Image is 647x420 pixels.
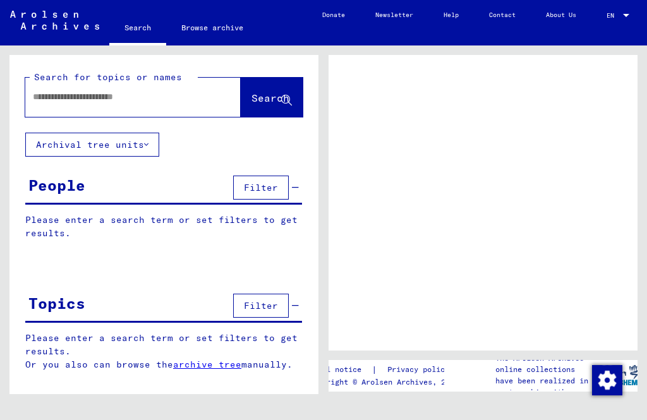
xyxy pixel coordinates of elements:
[109,13,166,45] a: Search
[28,292,85,315] div: Topics
[241,78,303,117] button: Search
[308,363,464,376] div: |
[28,174,85,196] div: People
[592,365,622,395] img: Change consent
[25,133,159,157] button: Archival tree units
[244,182,278,193] span: Filter
[308,376,464,388] p: Copyright © Arolsen Archives, 2021
[173,359,241,370] a: archive tree
[233,294,289,318] button: Filter
[495,375,599,398] p: have been realized in partnership with
[34,71,182,83] mat-label: Search for topics or names
[233,176,289,200] button: Filter
[10,11,99,30] img: Arolsen_neg.svg
[25,213,302,240] p: Please enter a search term or set filters to get results.
[607,12,620,19] span: EN
[25,332,303,371] p: Please enter a search term or set filters to get results. Or you also can browse the manually.
[308,363,372,376] a: Legal notice
[591,364,622,395] div: Change consent
[244,300,278,311] span: Filter
[251,92,289,104] span: Search
[377,363,464,376] a: Privacy policy
[166,13,258,43] a: Browse archive
[495,352,599,375] p: The Arolsen Archives online collections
